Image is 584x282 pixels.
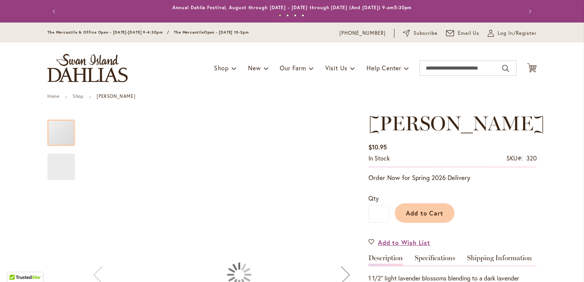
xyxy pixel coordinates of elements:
a: Annual Dahlia Festival, August through [DATE] - [DATE] through [DATE] (And [DATE]) 9-am5:30pm [172,5,412,10]
a: store logo [47,54,128,82]
a: Description [368,254,403,266]
p: Order Now for Spring 2026 Delivery [368,173,537,182]
div: Availability [368,154,390,163]
a: Shipping Information [467,254,532,266]
span: Subscribe [414,29,438,37]
button: Add to Cart [395,203,454,223]
div: 320 [526,154,537,163]
span: Help Center [367,64,401,72]
div: FRANK HOLMES [47,112,83,146]
a: Shop [73,93,83,99]
a: Subscribe [403,29,438,37]
span: Visit Us [325,64,347,72]
strong: [PERSON_NAME] [97,93,135,99]
span: Our Farm [280,64,306,72]
span: Shop [214,64,229,72]
button: 2 of 4 [286,14,289,17]
a: Email Us [446,29,480,37]
button: 1 of 4 [279,14,281,17]
span: $10.95 [368,143,387,151]
span: Add to Cart [406,209,444,217]
span: The Mercantile & Office Open - [DATE]-[DATE] 9-4:30pm / The Mercantile [47,30,204,35]
button: 4 of 4 [302,14,304,17]
a: [PHONE_NUMBER] [339,29,386,37]
span: [PERSON_NAME] [368,111,545,135]
a: Home [47,93,59,99]
span: In stock [368,154,390,162]
span: Add to Wish List [378,238,430,247]
button: 3 of 4 [294,14,297,17]
a: Add to Wish List [368,238,430,247]
span: New [248,64,261,72]
strong: SKU [506,154,523,162]
span: Email Us [458,29,480,37]
button: Previous [47,4,63,19]
span: Qty [368,194,379,202]
a: Specifications [415,254,455,266]
span: Open - [DATE] 10-3pm [204,30,249,35]
span: Log In/Register [498,29,537,37]
button: Next [521,4,537,19]
div: FRANK HOLMES [47,146,75,180]
a: Log In/Register [488,29,537,37]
